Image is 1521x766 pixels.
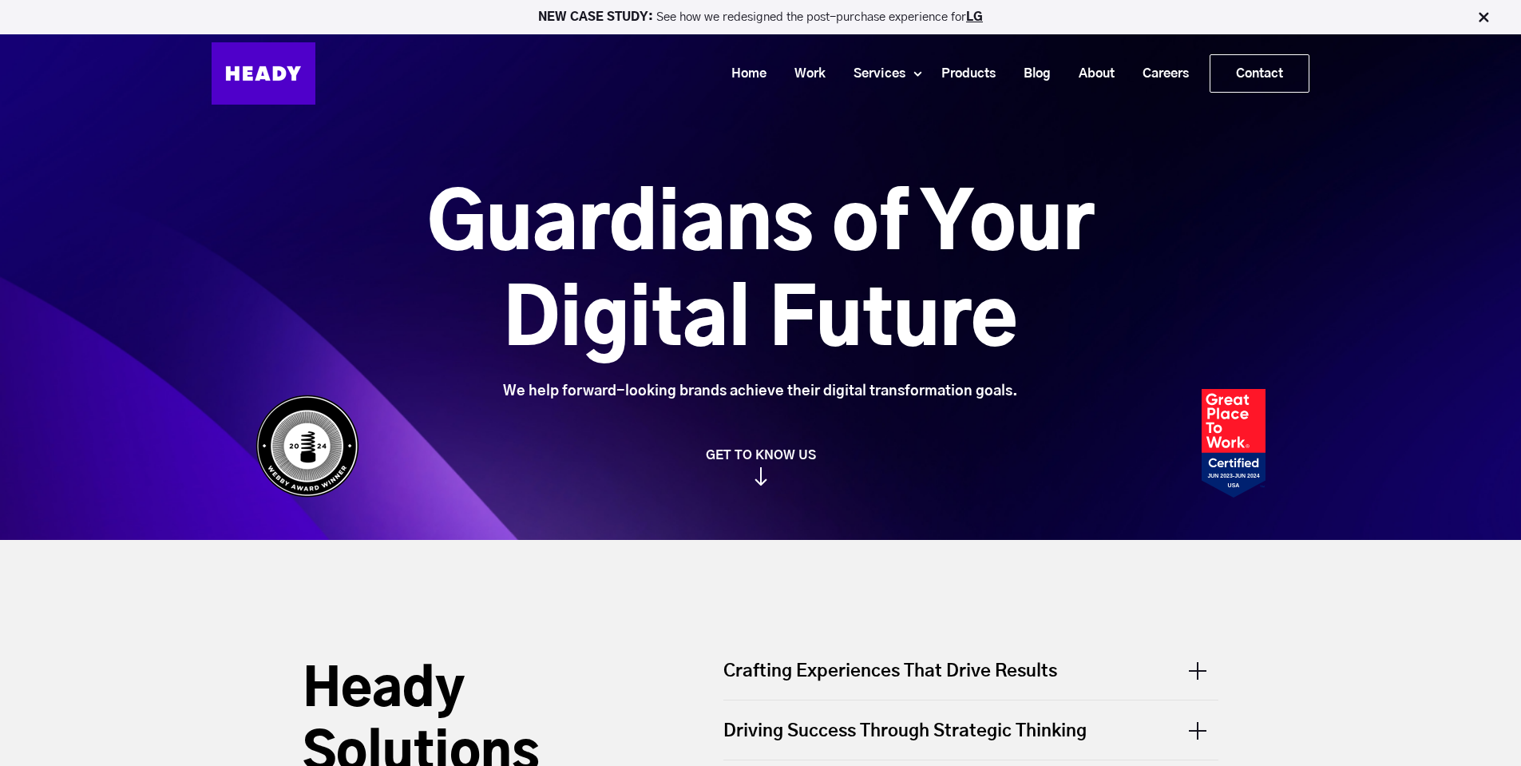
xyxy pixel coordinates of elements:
img: Heady_2023_Certification_Badge [1202,389,1266,498]
strong: NEW CASE STUDY: [538,11,656,23]
p: See how we redesigned the post-purchase experience for [7,11,1514,23]
a: Products [921,59,1004,89]
img: Heady_Logo_Web-01 (1) [212,42,315,105]
div: Driving Success Through Strategic Thinking [723,701,1218,760]
div: We help forward-looking brands achieve their digital transformation goals. [338,383,1183,400]
a: Blog [1004,59,1059,89]
a: Work [774,59,834,89]
img: Heady_WebbyAward_Winner-4 [255,395,359,498]
a: Services [834,59,913,89]
div: Navigation Menu [331,54,1309,93]
a: GET TO KNOW US [248,447,1273,486]
h1: Guardians of Your Digital Future [338,178,1183,370]
a: Contact [1210,55,1309,92]
div: Crafting Experiences That Drive Results [723,659,1218,700]
img: arrow_down [755,474,767,493]
img: Close Bar [1475,10,1491,26]
a: About [1059,59,1123,89]
a: Careers [1123,59,1197,89]
a: LG [966,11,983,23]
a: Home [711,59,774,89]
